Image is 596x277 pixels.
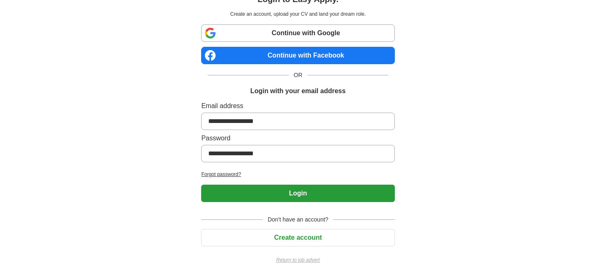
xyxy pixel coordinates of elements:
[263,215,334,224] span: Don't have an account?
[201,171,394,178] a: Forgot password?
[201,234,394,241] a: Create account
[201,256,394,264] a: Return to job advert
[201,24,394,42] a: Continue with Google
[250,86,346,96] h1: Login with your email address
[201,185,394,202] button: Login
[201,133,394,143] label: Password
[201,229,394,246] button: Create account
[201,101,394,111] label: Email address
[203,10,393,18] p: Create an account, upload your CV and land your dream role.
[289,71,308,79] span: OR
[201,47,394,64] a: Continue with Facebook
